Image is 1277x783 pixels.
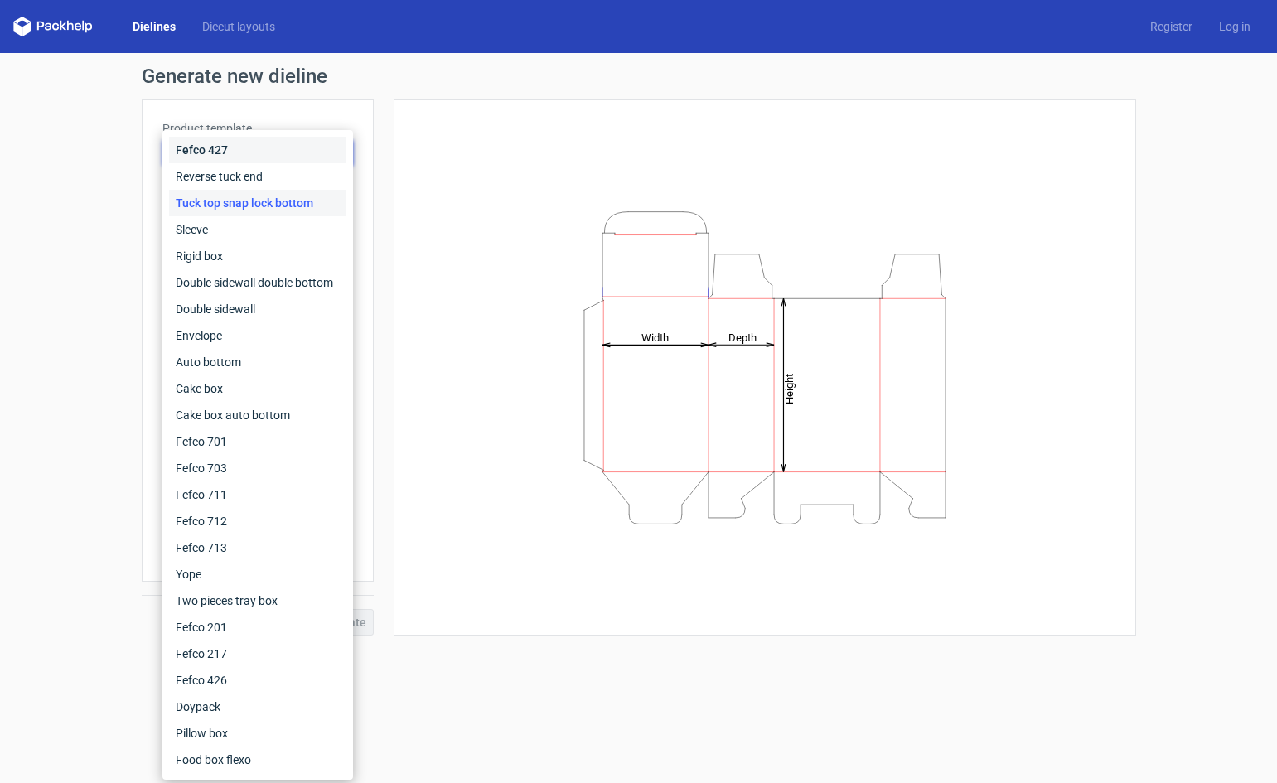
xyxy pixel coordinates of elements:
div: Fefco 703 [169,455,346,481]
a: Diecut layouts [189,18,288,35]
a: Register [1137,18,1206,35]
div: Envelope [169,322,346,349]
div: Sleeve [169,216,346,243]
label: Product template [162,120,353,137]
div: Reverse tuck end [169,163,346,190]
tspan: Width [641,331,668,343]
div: Food box flexo [169,747,346,773]
h1: Generate new dieline [142,66,1136,86]
div: Double sidewall double bottom [169,269,346,296]
div: Fefco 427 [169,137,346,163]
div: Fefco 701 [169,428,346,455]
div: Auto bottom [169,349,346,375]
div: Double sidewall [169,296,346,322]
div: Fefco 426 [169,667,346,694]
div: Fefco 711 [169,481,346,508]
div: Cake box [169,375,346,402]
div: Fefco 712 [169,508,346,534]
a: Dielines [119,18,189,35]
div: Doypack [169,694,346,720]
div: Two pieces tray box [169,587,346,614]
a: Log in [1206,18,1264,35]
tspan: Height [783,373,796,404]
div: Tuck top snap lock bottom [169,190,346,216]
div: Cake box auto bottom [169,402,346,428]
div: Fefco 201 [169,614,346,640]
div: Rigid box [169,243,346,269]
tspan: Depth [728,331,757,343]
div: Pillow box [169,720,346,747]
div: Fefco 713 [169,534,346,561]
div: Yope [169,561,346,587]
div: Fefco 217 [169,640,346,667]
